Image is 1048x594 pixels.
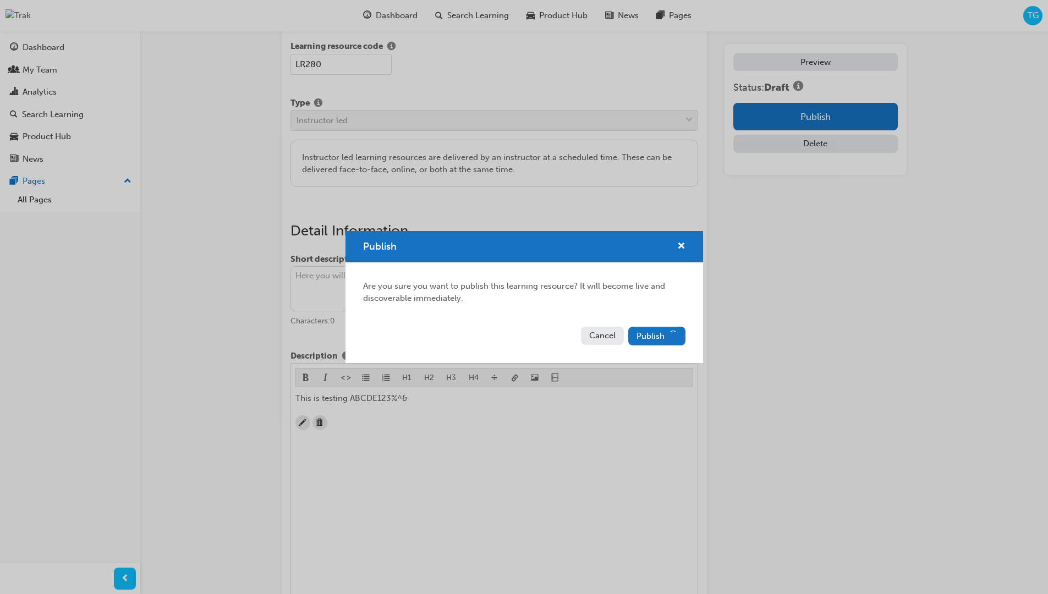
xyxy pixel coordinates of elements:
[628,327,685,345] button: Publish
[581,327,624,345] button: Cancel
[345,231,703,363] div: Publish
[345,262,703,322] div: Are you sure you want to publish this learning resource? It will become live and discoverable imm...
[677,242,685,252] span: cross-icon
[637,331,665,341] span: Publish
[363,240,397,252] span: Publish
[677,240,685,254] button: cross-icon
